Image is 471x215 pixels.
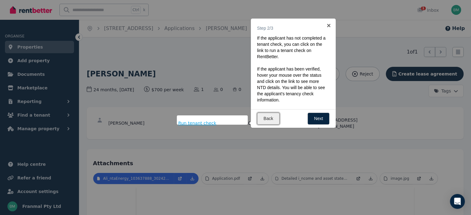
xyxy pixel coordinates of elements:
div: Open Intercom Messenger [450,194,465,209]
a: × [322,19,336,32]
span: Run tenant check [178,120,216,126]
a: Next [307,113,329,125]
a: Back [257,113,280,125]
p: If the applicant has not completed a tenant check, you can click on the link to run a tenant chec... [257,35,326,60]
p: If the applicant has been verified, hover your mouse over the status and click on the link to see... [257,66,326,103]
